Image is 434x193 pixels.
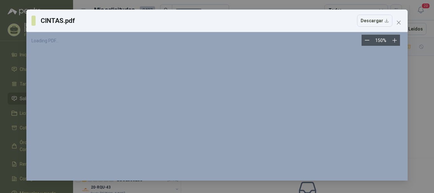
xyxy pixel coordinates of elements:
[41,16,76,25] h3: CINTAS.pdf
[389,35,400,46] button: Zoom in
[375,37,386,44] div: 150 %
[394,17,404,28] button: Close
[396,20,401,25] span: close
[362,35,373,46] button: Zoom out
[31,37,403,44] div: Loading PDF…
[357,15,392,27] button: Descargar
